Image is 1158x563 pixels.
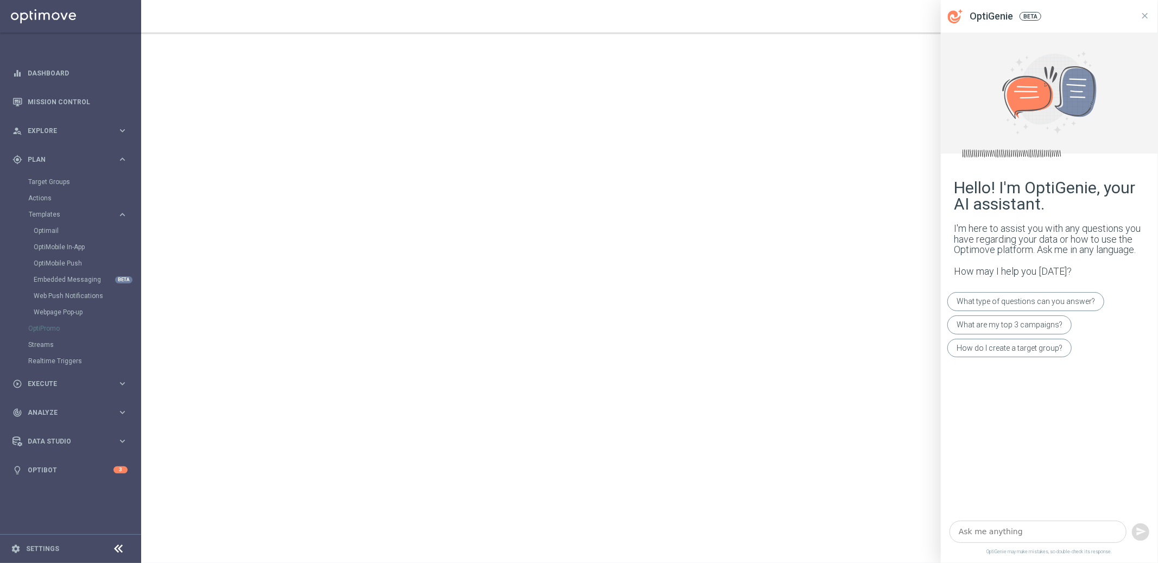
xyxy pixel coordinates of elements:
[28,353,140,369] div: Realtime Triggers
[34,288,140,304] div: Web Push Notifications
[947,339,1072,358] div: How do I create a target group?
[34,304,140,320] div: Webpage Pop-up
[12,466,128,475] button: lightbulb Optibot 3
[947,315,1072,334] div: What are my top 3 campaigns?
[117,210,128,220] i: keyboard_arrow_right
[12,98,128,106] button: Mission Control
[28,456,113,484] a: Optibot
[973,50,1125,135] img: OptiGenie Welcome Hero Banner
[954,265,1072,277] b: How may I help you [DATE]?
[12,437,117,446] div: Data Studio
[34,226,113,235] a: Optimail
[947,292,1104,311] div: What type of questions can you answer?
[34,259,113,268] a: OptiMobile Push
[12,69,128,78] button: equalizer Dashboard
[28,381,117,387] span: Execute
[12,408,22,417] i: track_changes
[12,408,128,417] button: track_changes Analyze keyboard_arrow_right
[28,178,113,186] a: Target Groups
[12,408,117,417] div: Analyze
[12,155,128,164] button: gps_fixed Plan keyboard_arrow_right
[28,156,117,163] span: Plan
[117,378,128,389] i: keyboard_arrow_right
[11,544,21,554] i: settings
[963,149,1071,158] img: Wavey line detail
[28,206,140,320] div: Templates
[954,223,1145,255] div: I'm here to assist you with any questions you have regarding your data or how to use the Optimove...
[29,211,106,218] span: Templates
[28,357,113,365] a: Realtime Triggers
[29,211,117,218] div: Templates
[34,243,113,251] a: OptiMobile In-App
[113,466,128,473] div: 3
[12,456,128,484] div: Optibot
[115,276,132,283] div: BETA
[117,125,128,136] i: keyboard_arrow_right
[34,275,113,284] a: Embedded Messaging
[12,379,22,389] i: play_circle_outline
[954,180,1145,212] div: Hello! I'm OptiGenie, your AI assistant.
[28,320,140,337] div: OptiPromo
[117,407,128,417] i: keyboard_arrow_right
[12,126,128,135] button: person_search Explore keyboard_arrow_right
[12,126,117,136] div: Explore
[34,292,113,300] a: Web Push Notifications
[117,436,128,446] i: keyboard_arrow_right
[12,465,22,475] i: lightbulb
[117,154,128,165] i: keyboard_arrow_right
[28,87,128,116] a: Mission Control
[28,174,140,190] div: Target Groups
[28,340,113,349] a: Streams
[34,308,113,317] a: Webpage Pop-up
[28,337,140,353] div: Streams
[28,190,140,206] div: Actions
[28,210,128,219] button: Templates keyboard_arrow_right
[26,546,59,552] a: Settings
[12,87,128,116] div: Mission Control
[34,223,140,239] div: Optimail
[1020,12,1041,21] span: BETA
[12,155,117,165] div: Plan
[12,379,117,389] div: Execute
[12,68,22,78] i: equalizer
[28,194,113,203] a: Actions
[12,59,128,87] div: Dashboard
[941,547,1158,563] span: OptiGenie may make mistakes, so double-check its response.
[28,128,117,134] span: Explore
[12,437,128,446] button: Data Studio keyboard_arrow_right
[34,255,140,271] div: OptiMobile Push
[28,409,117,416] span: Analyze
[12,126,22,136] i: person_search
[34,271,140,288] div: Embedded Messaging
[12,379,128,388] button: play_circle_outline Execute keyboard_arrow_right
[12,155,22,165] i: gps_fixed
[34,239,140,255] div: OptiMobile In-App
[948,9,963,23] svg: OptiGenie Icon
[28,59,128,87] a: Dashboard
[28,438,117,445] span: Data Studio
